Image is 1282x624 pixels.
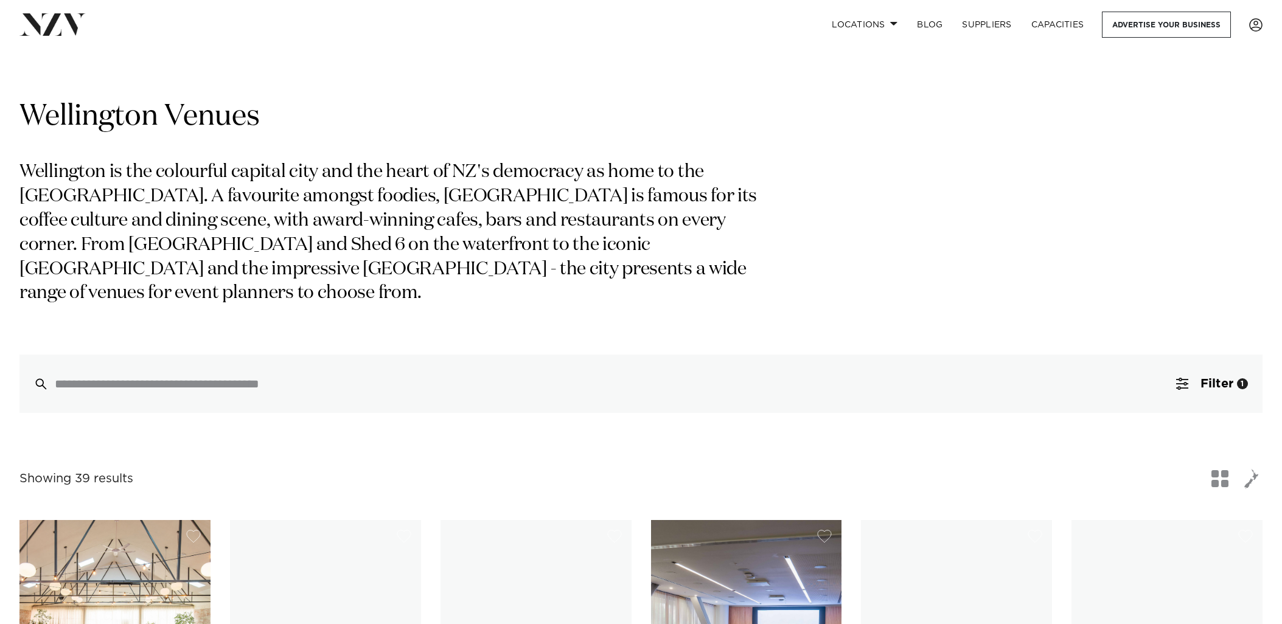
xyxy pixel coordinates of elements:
div: 1 [1237,378,1248,389]
p: Wellington is the colourful capital city and the heart of NZ's democracy as home to the [GEOGRAPH... [19,161,772,306]
img: nzv-logo.png [19,13,86,35]
a: SUPPLIERS [952,12,1021,38]
h1: Wellington Venues [19,98,1263,136]
button: Filter1 [1162,355,1263,413]
div: Showing 39 results [19,470,133,488]
a: Capacities [1022,12,1094,38]
span: Filter [1200,378,1233,390]
a: Locations [822,12,907,38]
a: BLOG [907,12,952,38]
a: Advertise your business [1102,12,1231,38]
